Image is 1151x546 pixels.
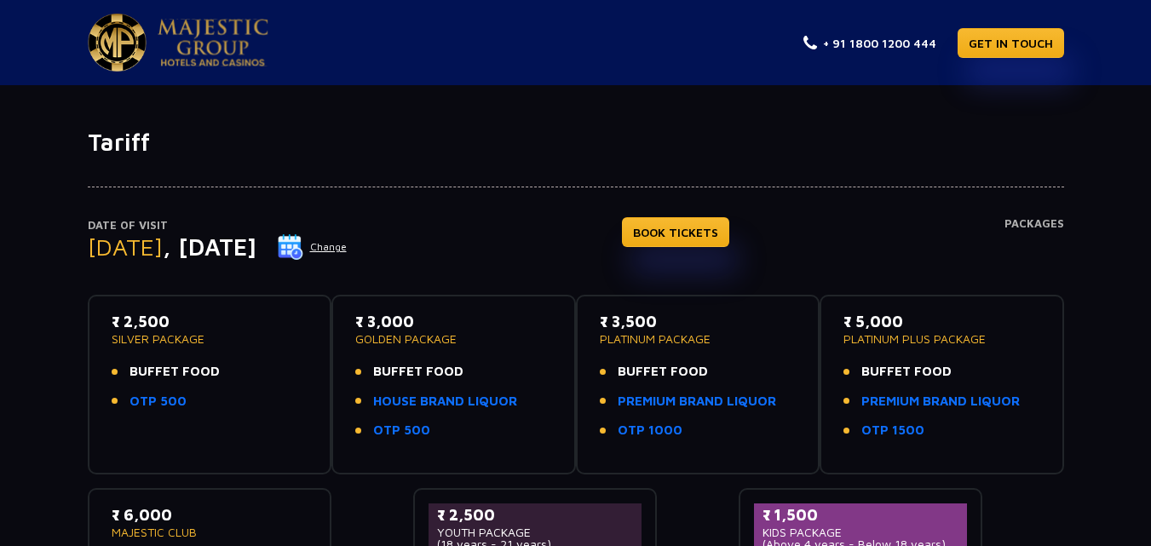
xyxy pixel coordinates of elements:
[843,310,1040,333] p: ₹ 5,000
[861,421,924,440] a: OTP 1500
[355,333,552,345] p: GOLDEN PACKAGE
[88,217,348,234] p: Date of Visit
[618,362,708,382] span: BUFFET FOOD
[763,503,959,526] p: ₹ 1,500
[112,310,308,333] p: ₹ 2,500
[600,310,797,333] p: ₹ 3,500
[112,526,308,538] p: MAJESTIC CLUB
[158,19,268,66] img: Majestic Pride
[277,233,348,261] button: Change
[600,333,797,345] p: PLATINUM PACKAGE
[112,333,308,345] p: SILVER PACKAGE
[618,392,776,411] a: PREMIUM BRAND LIQUOR
[112,503,308,526] p: ₹ 6,000
[763,526,959,538] p: KIDS PACKAGE
[88,128,1064,157] h1: Tariff
[861,362,952,382] span: BUFFET FOOD
[958,28,1064,58] a: GET IN TOUCH
[437,503,634,526] p: ₹ 2,500
[618,421,682,440] a: OTP 1000
[355,310,552,333] p: ₹ 3,000
[88,14,147,72] img: Majestic Pride
[129,362,220,382] span: BUFFET FOOD
[437,526,634,538] p: YOUTH PACKAGE
[88,233,163,261] span: [DATE]
[622,217,729,247] a: BOOK TICKETS
[373,421,430,440] a: OTP 500
[373,392,517,411] a: HOUSE BRAND LIQUOR
[373,362,463,382] span: BUFFET FOOD
[843,333,1040,345] p: PLATINUM PLUS PACKAGE
[803,34,936,52] a: + 91 1800 1200 444
[861,392,1020,411] a: PREMIUM BRAND LIQUOR
[129,392,187,411] a: OTP 500
[1004,217,1064,279] h4: Packages
[163,233,256,261] span: , [DATE]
